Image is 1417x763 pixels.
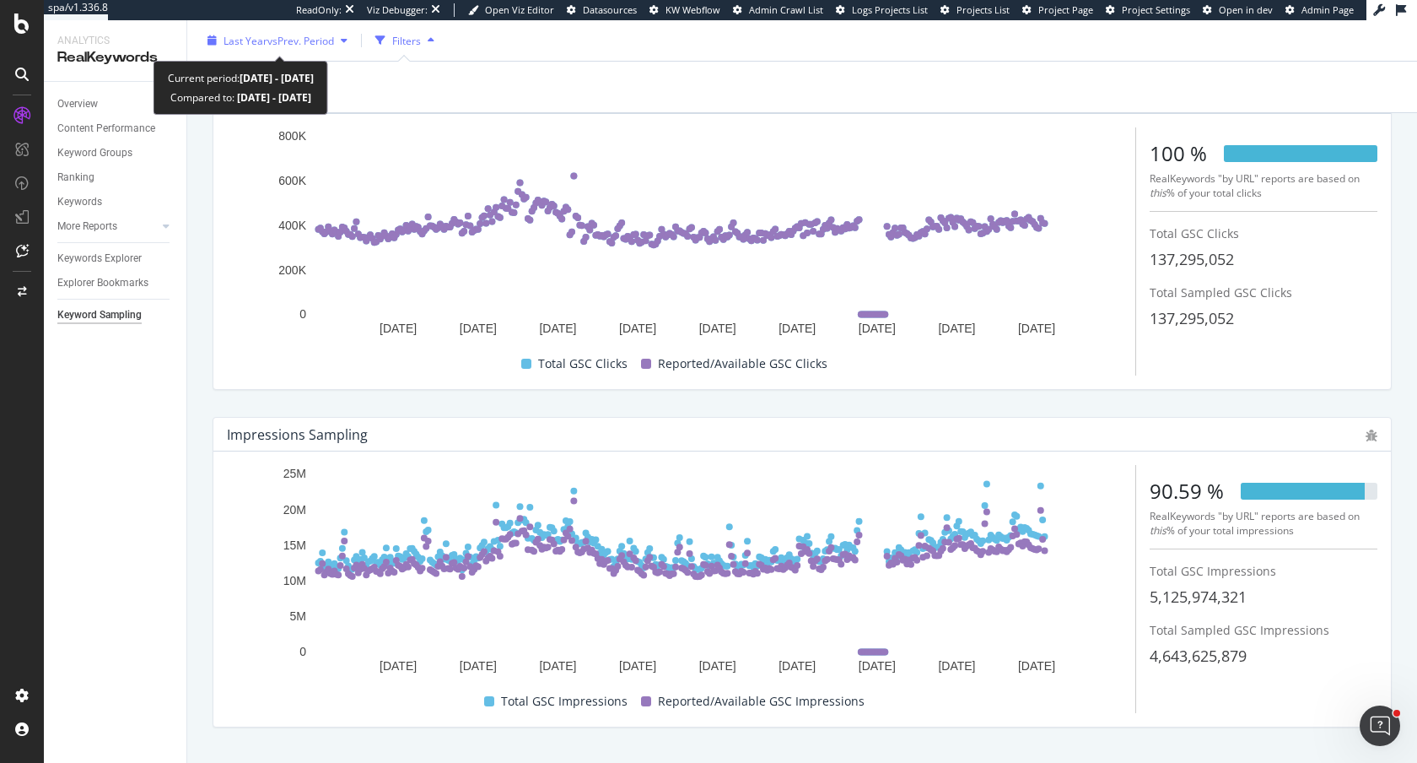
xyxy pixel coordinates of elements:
[658,691,865,712] span: Reported/Available GSC Impressions
[665,3,720,16] span: KW Webflow
[278,263,306,277] text: 200K
[460,322,497,335] text: [DATE]
[57,169,94,187] div: Ranking
[201,27,354,54] button: Last YearvsPrev. Period
[1150,622,1329,638] span: Total Sampled GSC Impressions
[283,538,306,552] text: 15M
[299,308,306,322] text: 0
[1150,477,1224,506] div: 90.59 %
[859,322,896,335] text: [DATE]
[227,127,1135,351] svg: A chart.
[938,659,975,673] text: [DATE]
[57,306,142,324] div: Keyword Sampling
[1150,587,1247,607] span: 5,125,974,321
[956,3,1010,16] span: Projects List
[460,659,497,673] text: [DATE]
[57,250,175,268] a: Keywords Explorer
[1150,563,1276,579] span: Total GSC Impressions
[1018,659,1055,673] text: [DATE]
[283,574,306,587] text: 10M
[283,468,306,481] text: 25M
[168,68,314,88] div: Current period:
[1150,186,1166,200] i: this
[224,33,267,47] span: Last Year
[1150,284,1292,300] span: Total Sampled GSC Clicks
[227,426,368,443] div: Impressions Sampling
[367,3,428,17] div: Viz Debugger:
[57,193,175,211] a: Keywords
[1038,3,1093,16] span: Project Page
[539,659,576,673] text: [DATE]
[749,3,823,16] span: Admin Crawl List
[380,322,417,335] text: [DATE]
[1301,3,1354,16] span: Admin Page
[501,691,628,712] span: Total GSC Impressions
[299,646,306,659] text: 0
[392,33,421,47] div: Filters
[369,27,441,54] button: Filters
[1022,3,1093,17] a: Project Page
[57,34,173,48] div: Analytics
[1150,249,1234,269] span: 137,295,052
[240,71,314,85] b: [DATE] - [DATE]
[538,354,628,374] span: Total GSC Clicks
[940,3,1010,17] a: Projects List
[57,250,142,268] div: Keywords Explorer
[1122,3,1190,16] span: Project Settings
[583,3,637,16] span: Datasources
[227,465,1135,689] svg: A chart.
[57,144,132,162] div: Keyword Groups
[57,306,175,324] a: Keyword Sampling
[1150,308,1234,328] span: 137,295,052
[779,659,816,673] text: [DATE]
[658,354,827,374] span: Reported/Available GSC Clicks
[1150,509,1377,538] div: RealKeywords "by URL" reports are based on % of your total impressions
[278,130,306,143] text: 800K
[938,322,975,335] text: [DATE]
[779,322,816,335] text: [DATE]
[57,48,173,68] div: RealKeywords
[1219,3,1273,16] span: Open in dev
[619,659,656,673] text: [DATE]
[234,90,311,105] b: [DATE] - [DATE]
[619,322,656,335] text: [DATE]
[1360,706,1400,746] iframe: Intercom live chat
[468,3,554,17] a: Open Viz Editor
[1106,3,1190,17] a: Project Settings
[1018,322,1055,335] text: [DATE]
[1150,523,1166,538] i: this
[57,120,175,138] a: Content Performance
[170,88,311,107] div: Compared to:
[1203,3,1273,17] a: Open in dev
[57,218,117,235] div: More Reports
[485,3,554,16] span: Open Viz Editor
[852,3,928,16] span: Logs Projects List
[57,95,175,113] a: Overview
[278,219,306,232] text: 400K
[57,193,102,211] div: Keywords
[278,174,306,187] text: 600K
[699,322,736,335] text: [DATE]
[296,3,342,17] div: ReadOnly:
[1150,225,1239,241] span: Total GSC Clicks
[1366,430,1377,441] div: bug
[1285,3,1354,17] a: Admin Page
[290,609,306,623] text: 5M
[57,274,148,292] div: Explorer Bookmarks
[733,3,823,17] a: Admin Crawl List
[57,95,98,113] div: Overview
[380,659,417,673] text: [DATE]
[267,33,334,47] span: vs Prev. Period
[57,274,175,292] a: Explorer Bookmarks
[57,120,155,138] div: Content Performance
[57,218,158,235] a: More Reports
[1150,171,1377,200] div: RealKeywords "by URL" reports are based on % of your total clicks
[699,659,736,673] text: [DATE]
[836,3,928,17] a: Logs Projects List
[283,503,306,517] text: 20M
[567,3,637,17] a: Datasources
[539,322,576,335] text: [DATE]
[1150,139,1207,168] div: 100 %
